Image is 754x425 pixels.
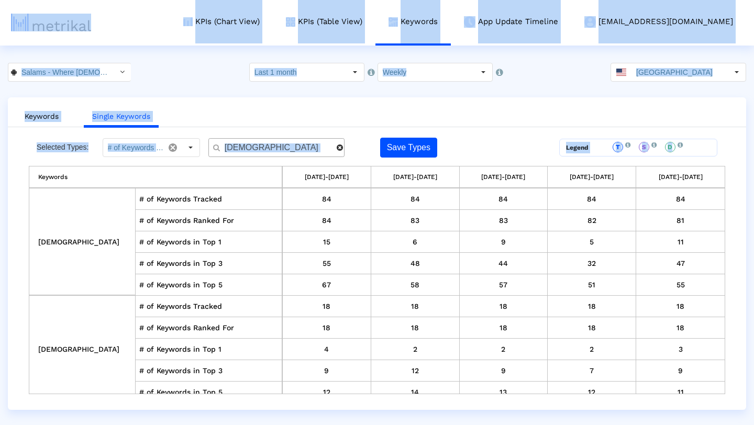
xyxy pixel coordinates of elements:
[636,274,725,296] td: 55
[665,142,675,152] div: D
[16,107,67,126] a: Keywords
[460,253,548,274] td: 44
[136,296,283,317] td: # of Keywords Tracked
[371,210,460,231] td: 83
[371,360,460,382] td: 12
[136,274,283,296] td: # of Keywords in Top 5
[283,166,371,188] th: [DATE]-[DATE]
[136,210,283,231] td: # of Keywords Ranked For
[548,317,636,339] td: 18
[283,360,371,382] td: 9
[371,339,460,360] td: 2
[182,139,199,156] div: Select
[464,16,475,28] img: app-update-menu-icon.png
[283,274,371,296] td: 67
[460,188,548,210] td: 84
[460,274,548,296] td: 57
[636,253,725,274] td: 47
[113,63,131,81] div: Select
[371,231,460,253] td: 6
[460,210,548,231] td: 83
[474,63,492,81] div: Select
[728,63,746,81] div: Select
[84,107,159,128] a: Single Keywords
[29,296,136,403] td: [DEMOGRAPHIC_DATA]
[346,63,364,81] div: Select
[548,231,636,253] td: 5
[136,317,283,339] td: # of Keywords Ranked For
[560,139,606,156] td: Legend
[29,188,136,296] td: [DEMOGRAPHIC_DATA]
[283,188,371,210] td: 84
[389,17,398,27] img: keywords.png
[548,296,636,317] td: 18
[283,210,371,231] td: 84
[548,382,636,403] td: 12
[371,166,460,188] th: [DATE]-[DATE]
[460,231,548,253] td: 9
[548,360,636,382] td: 7
[460,296,548,317] td: 18
[460,317,548,339] td: 18
[371,274,460,296] td: 58
[548,274,636,296] td: 51
[371,253,460,274] td: 48
[636,296,725,317] td: 18
[636,382,725,403] td: 11
[636,166,725,188] th: [DATE]-[DATE]
[636,231,725,253] td: 11
[371,382,460,403] td: 14
[636,339,725,360] td: 3
[460,339,548,360] td: 2
[460,382,548,403] td: 13
[548,166,636,188] th: [DATE]-[DATE]
[636,210,725,231] td: 81
[371,296,460,317] td: 18
[548,210,636,231] td: 82
[11,14,91,31] img: metrical-logo-light.png
[380,138,437,158] button: Save Types
[548,339,636,360] td: 2
[136,253,283,274] td: # of Keywords in Top 3
[136,382,283,403] td: # of Keywords in Top 5
[286,17,295,27] img: kpi-table-menu-icon.png
[283,382,371,403] td: 12
[29,166,283,188] th: Keywords
[283,231,371,253] td: 15
[136,360,283,382] td: # of Keywords in Top 3
[217,142,337,153] input: Search
[548,253,636,274] td: 32
[283,317,371,339] td: 18
[371,317,460,339] td: 18
[460,360,548,382] td: 9
[636,360,725,382] td: 9
[283,296,371,317] td: 18
[37,138,103,157] div: Selected Types:
[283,339,371,360] td: 4
[183,17,193,26] img: kpi-chart-menu-icon.png
[371,188,460,210] td: 84
[636,188,725,210] td: 84
[639,142,649,152] div: S
[136,339,283,360] td: # of Keywords in Top 1
[584,16,596,28] img: my-account-menu-icon.png
[548,188,636,210] td: 84
[136,231,283,253] td: # of Keywords in Top 1
[283,253,371,274] td: 55
[136,188,283,210] td: # of Keywords Tracked
[636,317,725,339] td: 18
[460,166,548,188] th: [DATE]-[DATE]
[613,142,623,152] div: T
